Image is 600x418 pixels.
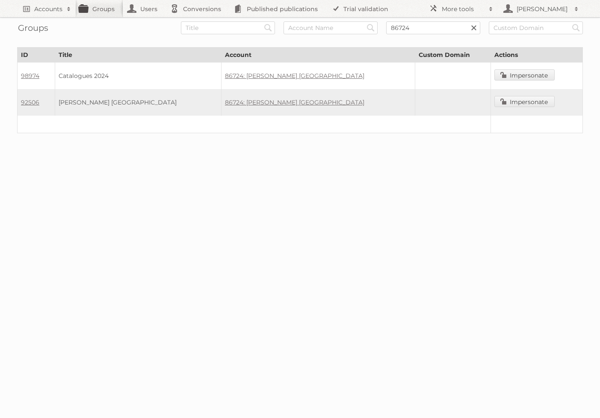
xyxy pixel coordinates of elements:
a: Impersonate [494,96,555,107]
input: Account Name [284,21,378,34]
h2: More tools [442,5,485,13]
a: 86724: [PERSON_NAME] [GEOGRAPHIC_DATA] [225,72,364,80]
h2: Accounts [34,5,62,13]
th: Account [221,48,415,63]
input: Custom Domain [489,21,583,34]
input: Account ID [386,21,480,34]
th: ID [18,48,55,63]
th: Actions [491,48,583,63]
td: [PERSON_NAME] [GEOGRAPHIC_DATA] [55,89,221,116]
input: Title [181,21,275,34]
input: Search [262,21,275,34]
h2: [PERSON_NAME] [514,5,570,13]
a: Impersonate [494,69,555,81]
input: Search [364,21,377,34]
a: 86724: [PERSON_NAME] [GEOGRAPHIC_DATA] [225,99,364,106]
input: Search [570,21,582,34]
th: Custom Domain [415,48,491,63]
td: Catalogues 2024 [55,63,221,90]
a: 92506 [21,99,39,106]
a: 98974 [21,72,39,80]
th: Title [55,48,221,63]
